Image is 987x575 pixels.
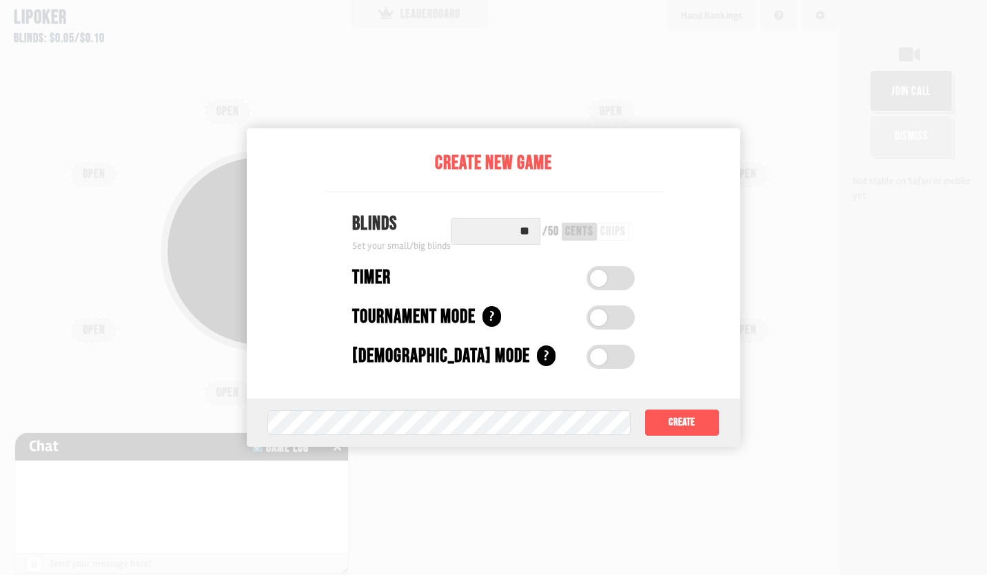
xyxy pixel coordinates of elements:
[352,303,476,332] div: Tournament Mode
[352,263,391,292] div: Timer
[565,225,593,238] div: cents
[352,210,451,239] div: Blinds
[325,149,662,178] div: Create New Game
[352,342,530,371] div: [DEMOGRAPHIC_DATA] Mode
[482,306,501,327] div: ?
[542,225,559,238] div: / 50
[600,225,626,238] div: chips
[352,239,451,253] div: Set your small/big blinds
[537,345,556,366] div: ?
[644,409,720,436] button: Create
